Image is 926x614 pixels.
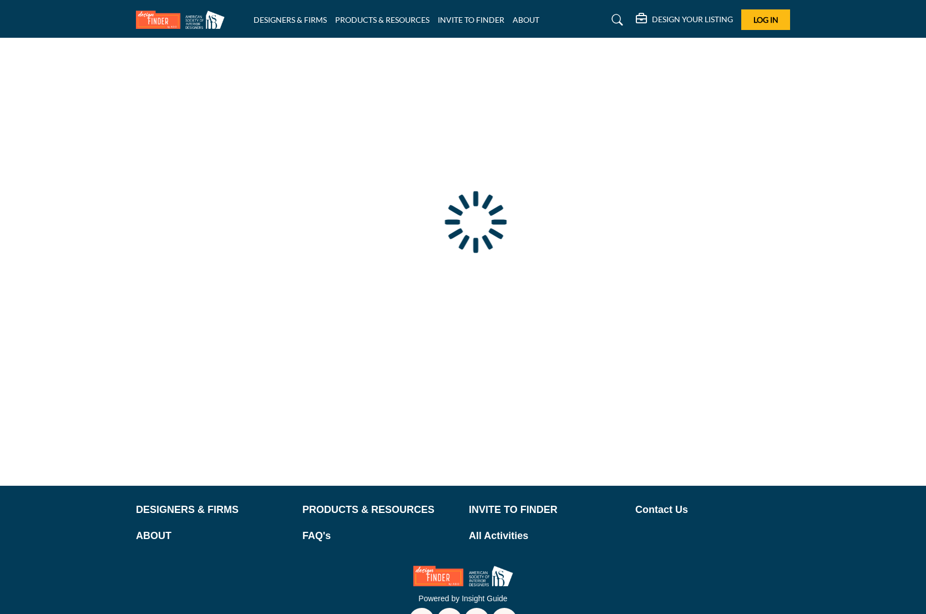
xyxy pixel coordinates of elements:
[438,15,504,24] a: INVITE TO FINDER
[469,502,624,517] a: INVITE TO FINDER
[302,529,457,543] a: FAQ's
[741,9,790,30] button: Log In
[636,13,733,27] div: DESIGN YOUR LISTING
[335,15,429,24] a: PRODUCTS & RESOURCES
[136,529,291,543] a: ABOUT
[254,15,327,24] a: DESIGNERS & FIRMS
[652,14,733,24] h5: DESIGN YOUR LISTING
[635,502,790,517] a: Contact Us
[302,502,457,517] a: PRODUCTS & RESOURCES
[136,502,291,517] a: DESIGNERS & FIRMS
[513,15,539,24] a: ABOUT
[418,594,507,603] a: Powered by Insight Guide
[753,15,778,24] span: Log In
[469,529,624,543] a: All Activities
[136,11,230,29] img: Site Logo
[413,566,513,586] img: No Site Logo
[601,11,630,29] a: Search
